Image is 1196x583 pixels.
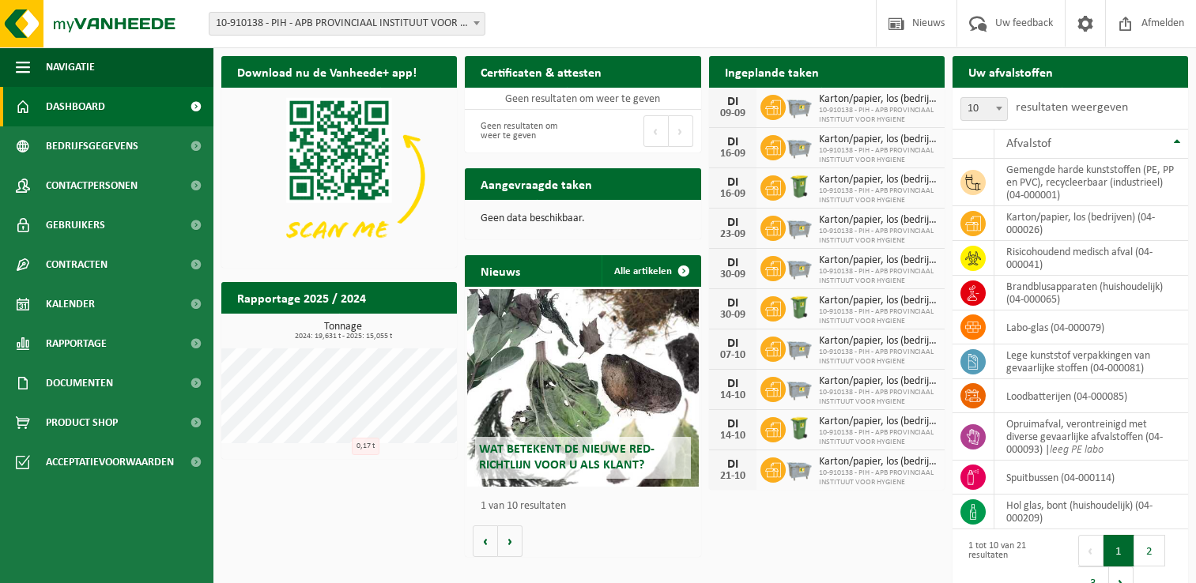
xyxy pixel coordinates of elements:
[229,333,457,340] span: 2024: 19,631 t - 2025: 15,055 t
[994,344,1188,379] td: lege kunststof verpakkingen van gevaarlijke stoffen (04-000081)
[339,313,455,344] a: Bekijk rapportage
[786,213,813,240] img: WB-2500-GAL-GY-01
[717,216,749,229] div: DI
[1006,137,1051,150] span: Afvalstof
[994,413,1188,461] td: opruimafval, verontreinigd met diverse gevaarlijke afvalstoffen (04-000093) |
[46,324,107,363] span: Rapportage
[717,390,749,401] div: 14-10
[819,93,937,106] span: Karton/papier, los (bedrijven)
[1134,535,1165,566] button: 2
[473,525,498,557] button: Vorige
[819,456,937,468] span: Karton/papier, los (bedrijven)
[465,56,617,87] h2: Certificaten & attesten
[717,310,749,321] div: 30-09
[717,257,749,269] div: DI
[819,227,937,246] span: 10-910138 - PIH - APB PROVINCIAAL INSTITUUT VOOR HYGIENE
[786,334,813,361] img: WB-2500-GAL-GY-01
[209,13,485,35] span: 10-910138 - PIH - APB PROVINCIAAL INSTITUUT VOOR HYGIENE - ANTWERPEN
[465,168,608,199] h2: Aangevraagde taken
[717,149,749,160] div: 16-09
[643,115,669,147] button: Previous
[717,189,749,200] div: 16-09
[481,501,692,512] p: 1 van 10 resultaten
[1050,444,1104,456] i: leeg PE labo
[786,374,813,401] img: WB-2500-GAL-GY-01
[473,114,575,149] div: Geen resultaten om weer te geven
[786,173,813,200] img: WB-0240-HPE-GN-50
[481,213,685,224] p: Geen data beschikbaar.
[717,269,749,280] div: 30-09
[819,186,937,205] span: 10-910138 - PIH - APB PROVINCIAAL INSTITUUT VOOR HYGIENE
[498,525,523,557] button: Volgende
[221,282,382,313] h2: Rapportage 2025 / 2024
[786,455,813,482] img: WB-2500-GAL-GY-01
[819,428,937,447] span: 10-910138 - PIH - APB PROVINCIAAL INSTITUUT VOOR HYGIENE
[819,134,937,146] span: Karton/papier, los (bedrijven)
[46,126,138,166] span: Bedrijfsgegevens
[819,267,937,286] span: 10-910138 - PIH - APB PROVINCIAAL INSTITUUT VOOR HYGIENE
[819,348,937,367] span: 10-910138 - PIH - APB PROVINCIAAL INSTITUUT VOOR HYGIENE
[819,146,937,165] span: 10-910138 - PIH - APB PROVINCIAAL INSTITUUT VOOR HYGIENE
[994,495,1188,529] td: hol glas, bont (huishoudelijk) (04-000209)
[717,297,749,310] div: DI
[960,97,1008,121] span: 10
[717,378,749,390] div: DI
[465,88,700,110] td: Geen resultaten om weer te geven
[46,284,95,324] span: Kalender
[994,276,1188,310] td: brandblusapparaten (huishoudelijk) (04-000065)
[669,115,693,147] button: Next
[994,241,1188,276] td: risicohoudend medisch afval (04-000041)
[819,106,937,125] span: 10-910138 - PIH - APB PROVINCIAAL INSTITUUT VOOR HYGIENE
[819,295,937,307] span: Karton/papier, los (bedrijven)
[46,205,105,245] span: Gebruikers
[819,416,937,428] span: Karton/papier, los (bedrijven)
[46,47,95,87] span: Navigatie
[961,98,1007,120] span: 10
[717,350,749,361] div: 07-10
[46,245,108,284] span: Contracten
[717,176,749,189] div: DI
[221,56,432,87] h2: Download nu de Vanheede+ app!
[229,322,457,340] h3: Tonnage
[717,229,749,240] div: 23-09
[1078,535,1104,566] button: Previous
[819,254,937,267] span: Karton/papier, los (bedrijven)
[717,418,749,431] div: DI
[717,337,749,350] div: DI
[1016,101,1128,114] label: resultaten weergeven
[479,443,655,471] span: Wat betekent de nieuwe RED-richtlijn voor u als klant?
[221,88,457,265] img: Download de VHEPlus App
[717,471,749,482] div: 21-10
[46,403,118,442] span: Product Shop
[786,133,813,160] img: WB-2500-GAL-GY-01
[819,174,937,186] span: Karton/papier, los (bedrijven)
[717,458,749,471] div: DI
[819,375,937,388] span: Karton/papier, los (bedrijven)
[465,255,536,286] h2: Nieuws
[786,92,813,119] img: WB-2500-GAL-GY-01
[46,166,138,205] span: Contactpersonen
[953,56,1069,87] h2: Uw afvalstoffen
[819,468,937,487] span: 10-910138 - PIH - APB PROVINCIAAL INSTITUUT VOOR HYGIENE
[467,289,698,487] a: Wat betekent de nieuwe RED-richtlijn voor u als klant?
[46,363,113,403] span: Documenten
[209,12,485,36] span: 10-910138 - PIH - APB PROVINCIAAL INSTITUUT VOOR HYGIENE - ANTWERPEN
[994,461,1188,495] td: spuitbussen (04-000114)
[994,159,1188,206] td: gemengde harde kunststoffen (PE, PP en PVC), recycleerbaar (industrieel) (04-000001)
[352,438,379,455] div: 0,17 t
[819,335,937,348] span: Karton/papier, los (bedrijven)
[819,214,937,227] span: Karton/papier, los (bedrijven)
[46,442,174,482] span: Acceptatievoorwaarden
[717,431,749,442] div: 14-10
[786,294,813,321] img: WB-0240-HPE-GN-50
[717,136,749,149] div: DI
[786,415,813,442] img: WB-0240-HPE-GN-50
[717,96,749,108] div: DI
[46,87,105,126] span: Dashboard
[994,310,1188,344] td: labo-glas (04-000079)
[709,56,835,87] h2: Ingeplande taken
[994,379,1188,413] td: loodbatterijen (04-000085)
[819,307,937,326] span: 10-910138 - PIH - APB PROVINCIAAL INSTITUUT VOOR HYGIENE
[786,254,813,280] img: WB-2500-GAL-GY-01
[1104,535,1134,566] button: 1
